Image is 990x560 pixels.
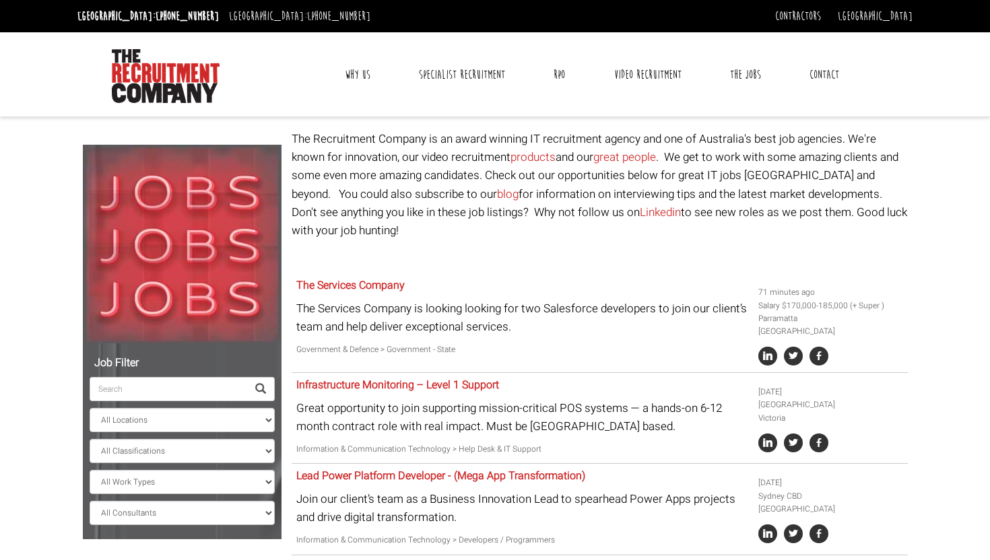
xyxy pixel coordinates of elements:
a: Contact [799,58,849,92]
input: Search [90,377,247,401]
li: [GEOGRAPHIC_DATA]: [226,5,374,27]
img: The Recruitment Company [112,49,220,103]
a: Linkedin [640,204,681,221]
a: great people [593,149,656,166]
a: [GEOGRAPHIC_DATA] [838,9,913,24]
a: Specialist Recruitment [409,58,515,92]
a: Video Recruitment [604,58,692,92]
a: products [510,149,556,166]
li: [GEOGRAPHIC_DATA]: [74,5,222,27]
p: The Recruitment Company is an award winning IT recruitment agency and one of Australia's best job... [292,130,908,240]
a: The Jobs [720,58,771,92]
a: The Services Company [296,277,405,293]
a: Why Us [335,58,381,92]
a: [PHONE_NUMBER] [307,9,370,24]
img: Jobs, Jobs, Jobs [83,145,282,343]
h5: Job Filter [90,357,275,370]
a: blog [497,186,519,203]
a: RPO [543,58,575,92]
li: 71 minutes ago [758,286,902,299]
a: [PHONE_NUMBER] [156,9,219,24]
a: Contractors [775,9,821,24]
